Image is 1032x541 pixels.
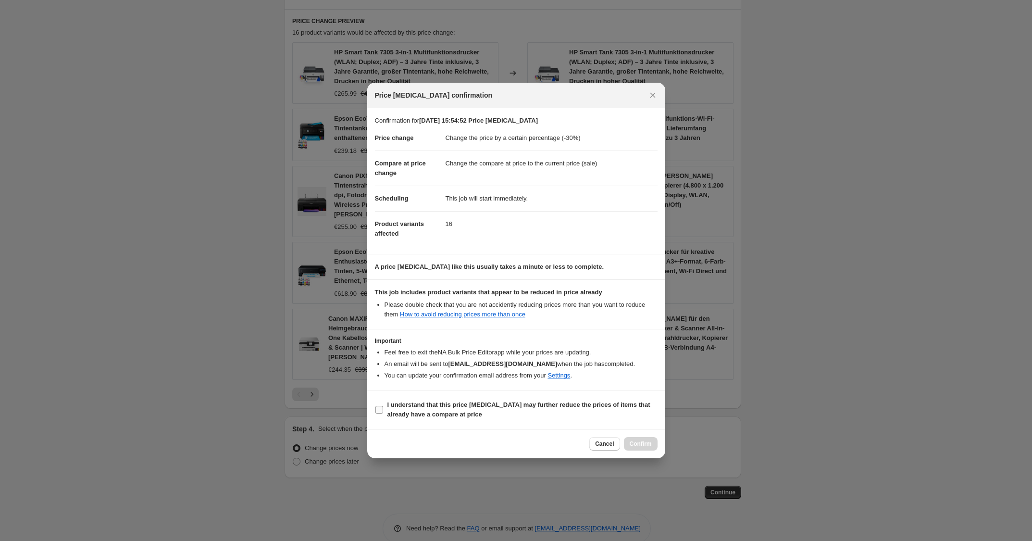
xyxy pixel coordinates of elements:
[446,126,658,151] dd: Change the price by a certain percentage (-30%)
[375,160,426,176] span: Compare at price change
[375,116,658,126] p: Confirmation for
[375,90,493,100] span: Price [MEDICAL_DATA] confirmation
[375,263,604,270] b: A price [MEDICAL_DATA] like this usually takes a minute or less to complete.
[400,311,525,318] a: How to avoid reducing prices more than once
[589,437,620,451] button: Cancel
[385,300,658,319] li: Please double check that you are not accidently reducing prices more than you want to reduce them
[547,372,570,379] a: Settings
[448,360,557,367] b: [EMAIL_ADDRESS][DOMAIN_NAME]
[446,186,658,211] dd: This job will start immediately.
[375,195,409,202] span: Scheduling
[385,348,658,357] li: Feel free to exit the NA Bulk Price Editor app while your prices are updating.
[419,117,538,124] b: [DATE] 15:54:52 Price [MEDICAL_DATA]
[446,151,658,176] dd: Change the compare at price to the current price (sale)
[646,88,659,102] button: Close
[595,440,614,448] span: Cancel
[375,134,414,141] span: Price change
[385,371,658,380] li: You can update your confirmation email address from your .
[375,337,658,345] h3: Important
[375,220,424,237] span: Product variants affected
[387,401,650,418] b: I understand that this price [MEDICAL_DATA] may further reduce the prices of items that already h...
[375,289,602,296] b: This job includes product variants that appear to be reduced in price already
[385,359,658,369] li: An email will be sent to when the job has completed .
[446,211,658,237] dd: 16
